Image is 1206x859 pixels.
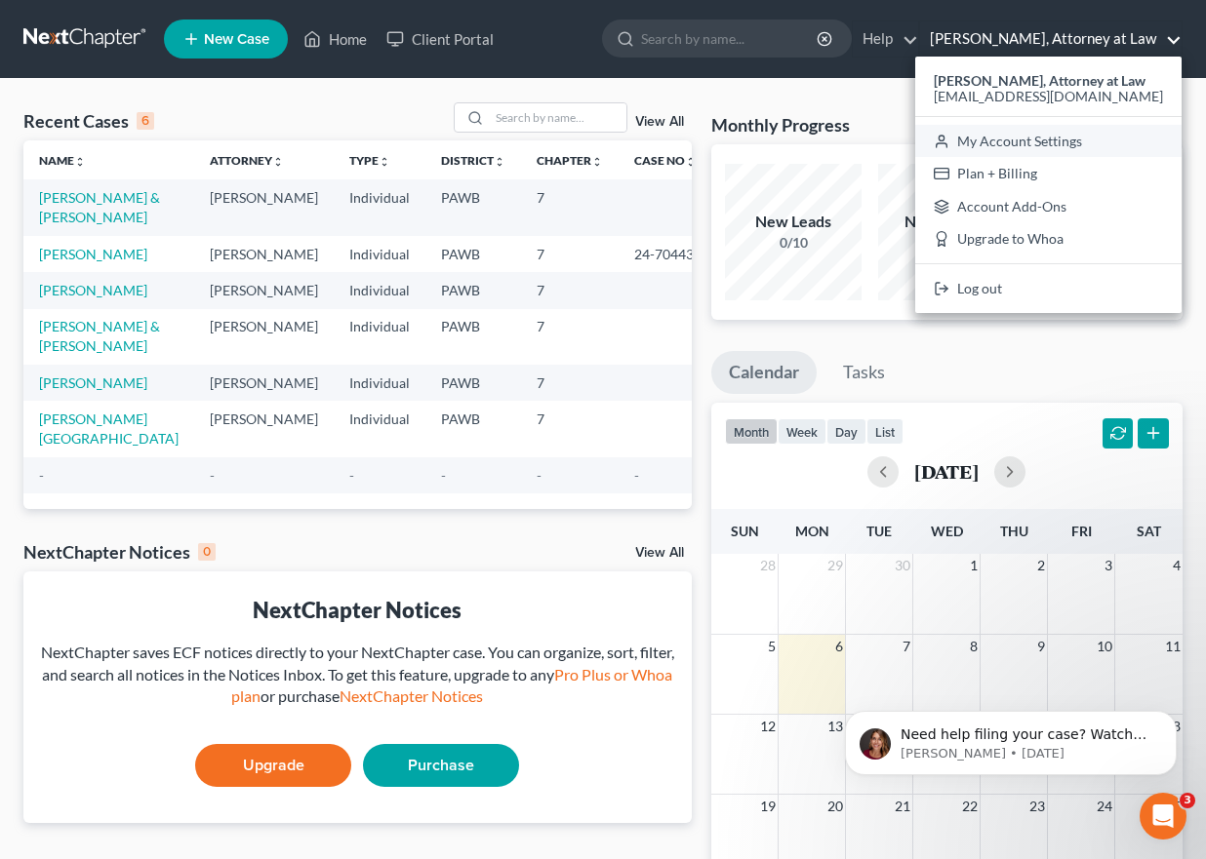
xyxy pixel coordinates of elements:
[1171,554,1183,577] span: 4
[1000,523,1028,539] span: Thu
[521,309,619,365] td: 7
[778,418,826,445] button: week
[490,103,626,132] input: Search by name...
[195,744,351,787] a: Upgrade
[210,467,215,484] span: -
[349,153,390,168] a: Typeunfold_more
[635,546,684,560] a: View All
[537,153,603,168] a: Chapterunfold_more
[521,236,619,272] td: 7
[825,554,845,577] span: 29
[866,523,892,539] span: Tue
[893,554,912,577] span: 30
[425,179,521,235] td: PAWB
[198,543,216,561] div: 0
[39,467,44,484] span: -
[766,635,778,658] span: 5
[23,540,216,564] div: NextChapter Notices
[194,365,334,401] td: [PERSON_NAME]
[521,401,619,456] td: 7
[39,189,160,225] a: [PERSON_NAME] & [PERSON_NAME]
[711,351,817,394] a: Calendar
[1035,635,1047,658] span: 9
[425,272,521,308] td: PAWB
[349,467,354,484] span: -
[866,418,904,445] button: list
[833,635,845,658] span: 6
[878,211,1015,233] div: New Clients
[915,157,1182,190] a: Plan + Billing
[39,410,179,447] a: [PERSON_NAME][GEOGRAPHIC_DATA]
[758,554,778,577] span: 28
[194,179,334,235] td: [PERSON_NAME]
[137,112,154,130] div: 6
[194,309,334,365] td: [PERSON_NAME]
[758,795,778,818] span: 19
[1163,635,1183,658] span: 11
[1071,523,1092,539] span: Fri
[826,418,866,445] button: day
[85,75,337,93] p: Message from Katie, sent 1w ago
[425,236,521,272] td: PAWB
[914,461,979,482] h2: [DATE]
[334,179,425,235] td: Individual
[634,153,697,168] a: Case Nounfold_more
[915,125,1182,158] a: My Account Settings
[591,156,603,168] i: unfold_more
[521,272,619,308] td: 7
[619,236,712,272] td: 24-70443
[878,233,1015,253] div: 0/10
[39,374,147,391] a: [PERSON_NAME]
[363,744,519,787] a: Purchase
[758,715,778,738] span: 12
[334,401,425,456] td: Individual
[915,190,1182,223] a: Account Add-Ons
[1137,523,1161,539] span: Sat
[920,21,1182,57] a: [PERSON_NAME], Attorney at Law
[641,20,820,57] input: Search by name...
[334,272,425,308] td: Individual
[74,156,86,168] i: unfold_more
[340,686,483,705] a: NextChapter Notices
[425,401,521,456] td: PAWB
[711,113,850,137] h3: Monthly Progress
[39,318,160,354] a: [PERSON_NAME] & [PERSON_NAME]
[521,365,619,401] td: 7
[931,523,963,539] span: Wed
[334,236,425,272] td: Individual
[825,351,903,394] a: Tasks
[441,153,505,168] a: Districtunfold_more
[194,401,334,456] td: [PERSON_NAME]
[795,523,829,539] span: Mon
[1140,793,1186,839] iframe: Intercom live chat
[85,57,336,188] span: Need help filing your case? Watch this video! Still need help? Here are two articles with instruc...
[294,21,377,57] a: Home
[725,211,862,233] div: New Leads
[537,467,542,484] span: -
[425,309,521,365] td: PAWB
[39,153,86,168] a: Nameunfold_more
[334,365,425,401] td: Individual
[968,554,980,577] span: 1
[210,153,284,168] a: Attorneyunfold_more
[377,21,503,57] a: Client Portal
[441,467,446,484] span: -
[901,635,912,658] span: 7
[915,223,1182,256] a: Upgrade to Whoa
[685,156,697,168] i: unfold_more
[725,418,778,445] button: month
[39,246,147,262] a: [PERSON_NAME]
[731,523,759,539] span: Sun
[853,21,918,57] a: Help
[39,595,676,625] div: NextChapter Notices
[1095,635,1114,658] span: 10
[725,233,862,253] div: 0/10
[194,236,334,272] td: [PERSON_NAME]
[23,109,154,133] div: Recent Cases
[1035,554,1047,577] span: 2
[521,179,619,235] td: 7
[39,642,676,709] div: NextChapter saves ECF notices directly to your NextChapter case. You can organize, sort, filter, ...
[635,115,684,129] a: View All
